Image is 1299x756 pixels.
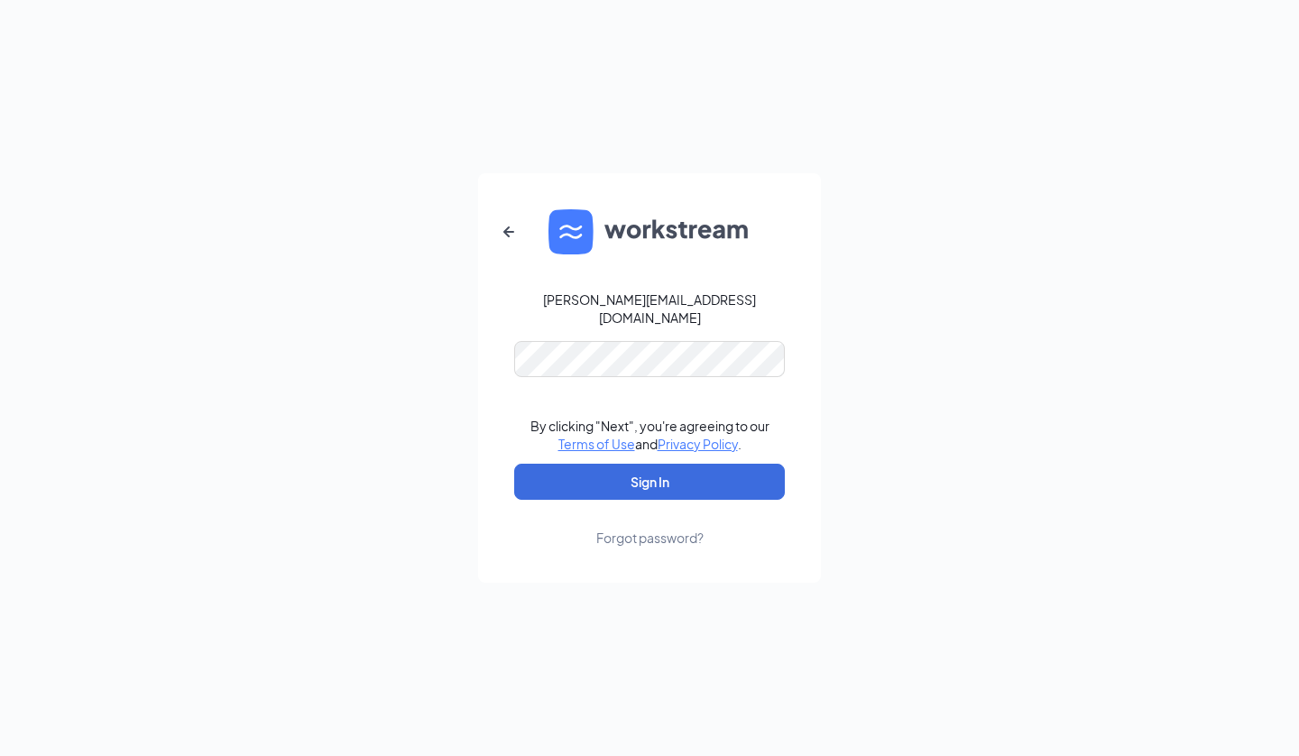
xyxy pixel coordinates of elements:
[658,436,738,452] a: Privacy Policy
[498,221,520,243] svg: ArrowLeftNew
[514,290,785,327] div: [PERSON_NAME][EMAIL_ADDRESS][DOMAIN_NAME]
[487,210,530,254] button: ArrowLeftNew
[514,464,785,500] button: Sign In
[548,209,751,254] img: WS logo and Workstream text
[530,417,769,453] div: By clicking "Next", you're agreeing to our and .
[596,500,704,547] a: Forgot password?
[596,529,704,547] div: Forgot password?
[558,436,635,452] a: Terms of Use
